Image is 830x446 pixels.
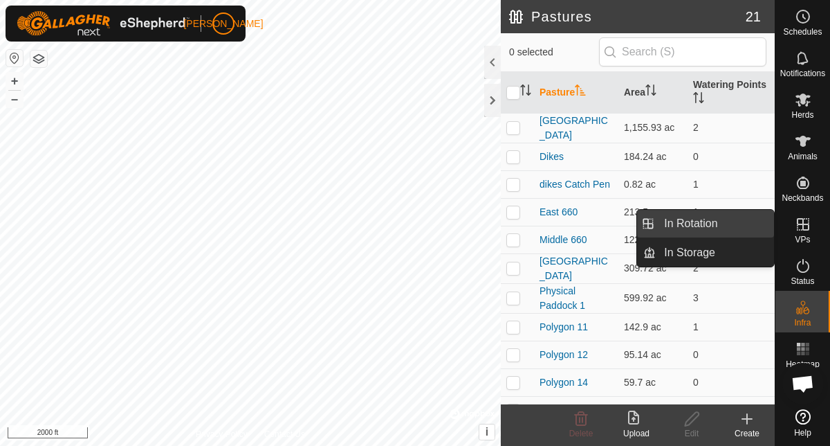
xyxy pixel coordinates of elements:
a: Polygon 14 [539,377,588,388]
td: 179.13 ac [618,396,688,424]
td: 59.7 ac [618,368,688,396]
span: Infra [794,319,811,327]
button: – [6,91,23,107]
td: 1 [688,313,775,341]
td: 184.24 ac [618,143,688,170]
td: 309.72 ac [618,253,688,283]
span: Heatmap [786,360,820,368]
button: Reset Map [6,50,23,66]
a: [GEOGRAPHIC_DATA] [539,256,608,281]
span: 21 [746,6,761,27]
td: 122.81 ac [618,226,688,253]
a: Polygon 11 [539,321,588,332]
td: 1,155.93 ac [618,113,688,143]
td: 0 [688,341,775,368]
span: Status [791,277,814,285]
span: Herds [791,111,813,119]
a: In Rotation [656,210,774,238]
button: + [6,73,23,89]
h2: Pastures [509,8,746,25]
td: 2 [688,113,775,143]
span: Neckbands [782,194,823,202]
td: 0.82 ac [618,170,688,198]
p-sorticon: Activate to sort [575,87,586,98]
span: Notifications [780,69,825,78]
a: East 660 [539,206,578,217]
button: i [479,425,495,440]
a: Polygon 12 [539,349,588,360]
td: 3 [688,283,775,313]
span: Schedules [783,28,822,36]
p-sorticon: Activate to sort [520,87,531,98]
span: VPs [795,235,810,244]
div: Upload [609,427,664,440]
td: 1 [688,170,775,198]
span: In Storage [664,244,715,261]
input: Search (S) [599,37,766,66]
p-sorticon: Activate to sort [645,87,656,98]
a: Middle 660 [539,234,587,245]
th: Watering Points [688,72,775,114]
td: 0 [688,143,775,170]
td: 1 [688,198,775,226]
a: Physical Paddock 1 [539,285,585,311]
a: Privacy Policy [196,428,248,440]
div: Edit [664,427,719,440]
td: 599.92 ac [618,283,688,313]
li: In Rotation [637,210,774,238]
td: 95.14 ac [618,341,688,368]
span: In Rotation [664,215,717,232]
span: Delete [569,429,593,438]
div: Create [719,427,775,440]
td: 213.5 ac [618,198,688,226]
td: 0 [688,396,775,424]
th: Area [618,72,688,114]
td: 142.9 ac [618,313,688,341]
a: Open chat [782,363,824,404]
img: Gallagher Logo [17,11,190,36]
a: In Storage [656,239,774,267]
td: 0 [688,368,775,396]
span: 0 selected [509,45,599,60]
li: In Storage [637,239,774,267]
span: Help [794,429,811,437]
a: Help [775,404,830,443]
th: Pasture [534,72,618,114]
a: [GEOGRAPHIC_DATA] [539,115,608,141]
button: Map Layers [30,51,47,67]
td: 2 [688,253,775,283]
span: i [486,426,488,438]
a: dikes Catch Pen [539,179,610,190]
a: Contact Us [264,428,305,440]
span: Animals [788,152,818,161]
span: [PERSON_NAME] [183,17,263,31]
a: Polygon 15 [539,404,588,416]
p-sorticon: Activate to sort [693,94,704,105]
a: Dikes [539,151,564,162]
